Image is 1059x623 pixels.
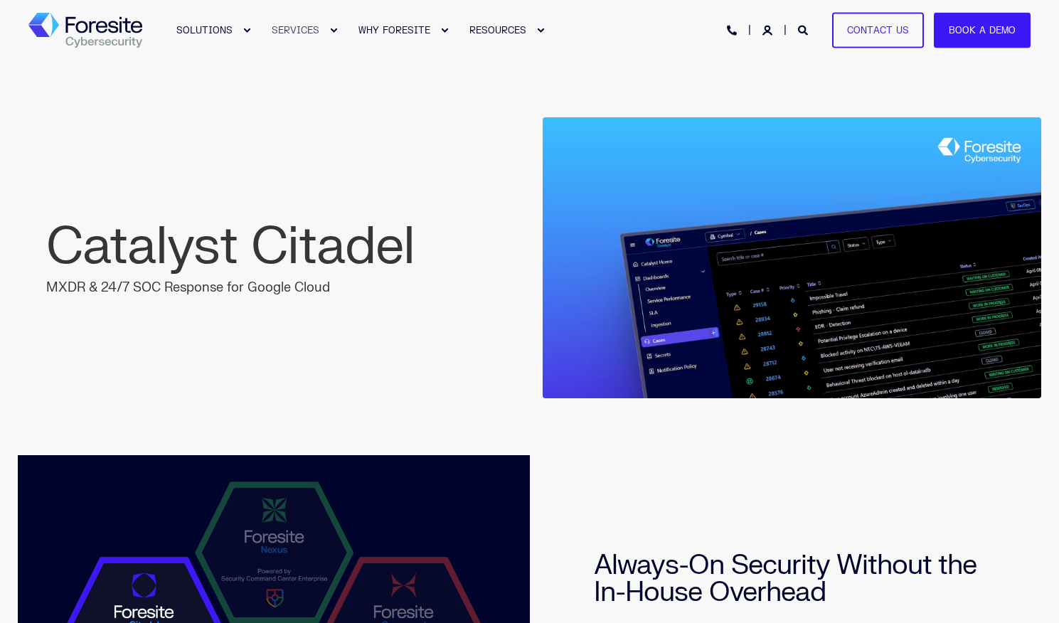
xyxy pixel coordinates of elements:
[28,13,142,48] a: Back to Home
[440,26,449,35] div: Expand WHY FORESITE
[594,552,978,606] h2: Always-On Security Without the In-House Overhead
[329,26,338,35] div: Expand SERVICES
[832,12,924,48] a: Contact Us
[762,23,775,36] a: Login
[243,26,251,35] div: Expand SOLUTIONS
[358,24,430,36] span: WHY FORESITE
[28,13,142,48] img: Foresite logo, a hexagon shape of blues with a directional arrow to the right hand side, and the ...
[46,217,546,299] div: MXDR & 24/7 SOC Response for Google Cloud
[176,24,233,36] span: SOLUTIONS
[469,24,526,36] span: RESOURCES
[46,217,546,277] h1: Catalyst Citadel
[536,26,545,35] div: Expand RESOURCES
[543,117,1042,398] img: Foresite Catalyst Cases
[934,12,1031,48] a: Book a Demo
[798,23,811,36] a: Open Search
